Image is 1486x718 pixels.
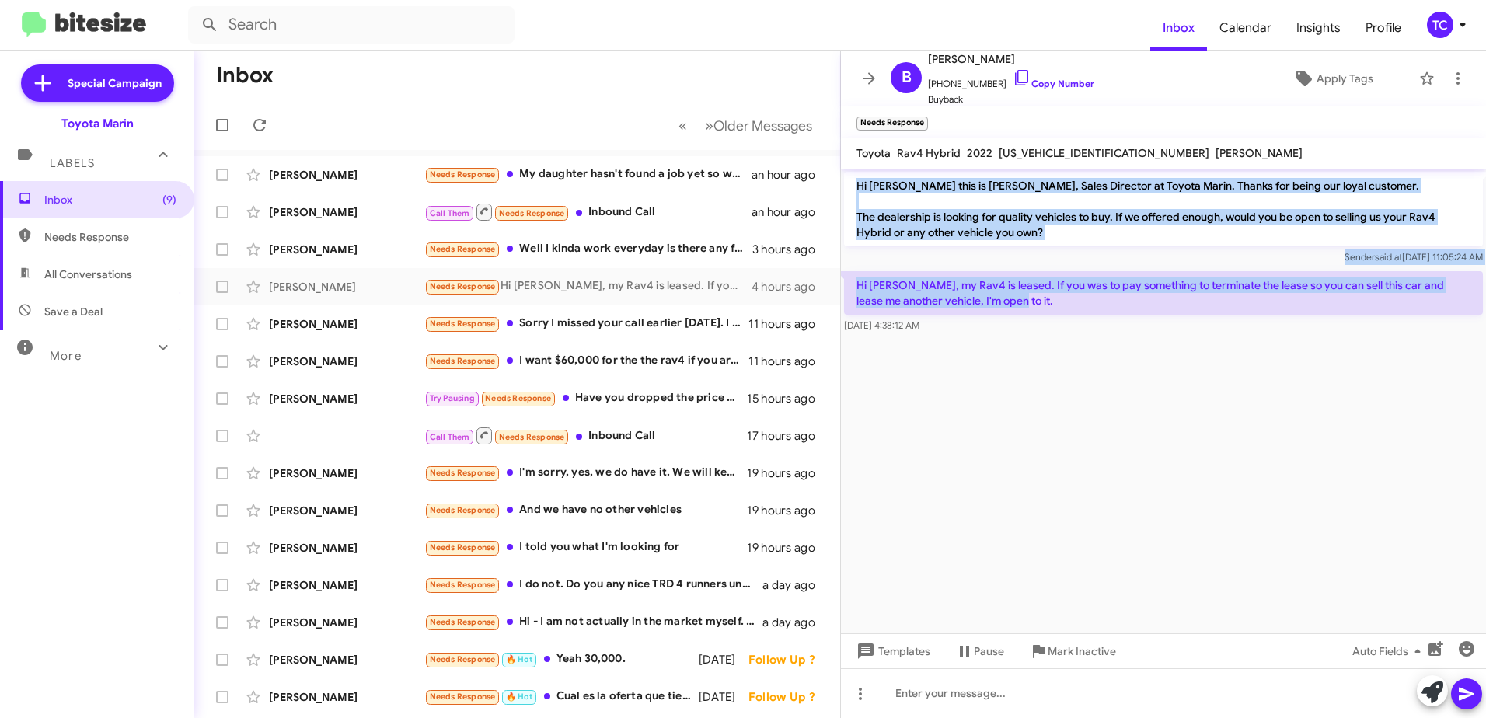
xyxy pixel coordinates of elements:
[430,393,475,403] span: Try Pausing
[424,613,762,631] div: Hi - I am not actually in the market myself. I was facilitating connection to [PERSON_NAME] for m...
[705,116,713,135] span: »
[696,110,821,141] button: Next
[424,240,752,258] div: Well I kinda work everyday is there any finance online ?
[1017,637,1128,665] button: Mark Inactive
[269,167,424,183] div: [PERSON_NAME]
[424,501,747,519] div: And we have no other vehicles
[856,146,891,160] span: Toyota
[748,354,828,369] div: 11 hours ago
[762,577,828,593] div: a day ago
[216,63,274,88] h1: Inbox
[269,540,424,556] div: [PERSON_NAME]
[430,617,496,627] span: Needs Response
[424,650,699,668] div: Yeah 30,000.
[424,315,748,333] div: Sorry I missed your call earlier [DATE]. I was in meetings. The lowest I would be willing to sell...
[699,689,748,705] div: [DATE]
[747,503,828,518] div: 19 hours ago
[1048,637,1116,665] span: Mark Inactive
[269,242,424,257] div: [PERSON_NAME]
[748,316,828,332] div: 11 hours ago
[424,538,747,556] div: I told you what I'm looking for
[430,505,496,515] span: Needs Response
[1254,64,1411,92] button: Apply Tags
[752,242,828,257] div: 3 hours ago
[430,208,470,218] span: Call Them
[974,637,1004,665] span: Pause
[430,580,496,590] span: Needs Response
[44,267,132,282] span: All Conversations
[50,156,95,170] span: Labels
[430,468,496,478] span: Needs Response
[485,393,551,403] span: Needs Response
[430,244,496,254] span: Needs Response
[1284,5,1353,51] a: Insights
[1375,251,1402,263] span: said at
[699,652,748,667] div: [DATE]
[1345,251,1483,263] span: Sender [DATE] 11:05:24 AM
[430,356,496,366] span: Needs Response
[748,652,828,667] div: Follow Up ?
[1414,12,1469,38] button: TC
[844,271,1483,315] p: Hi [PERSON_NAME], my Rav4 is leased. If you was to pay something to terminate the lease so you ca...
[748,689,828,705] div: Follow Up ?
[269,689,424,705] div: [PERSON_NAME]
[713,117,812,134] span: Older Messages
[506,692,532,702] span: 🔥 Hot
[269,615,424,630] div: [PERSON_NAME]
[44,229,176,245] span: Needs Response
[1340,637,1439,665] button: Auto Fields
[1352,637,1427,665] span: Auto Fields
[1207,5,1284,51] a: Calendar
[853,637,930,665] span: Templates
[747,465,828,481] div: 19 hours ago
[430,654,496,664] span: Needs Response
[68,75,162,91] span: Special Campaign
[44,192,176,207] span: Inbox
[424,277,752,295] div: Hi [PERSON_NAME], my Rav4 is leased. If you was to pay something to terminate the lease so you ca...
[269,279,424,295] div: [PERSON_NAME]
[269,316,424,332] div: [PERSON_NAME]
[670,110,821,141] nav: Page navigation example
[424,464,747,482] div: I'm sorry, yes, we do have it. We will keep it until we buy a 2026 plug-in hybrid. I am also look...
[943,637,1017,665] button: Pause
[747,428,828,444] div: 17 hours ago
[999,146,1209,160] span: [US_VEHICLE_IDENTIFICATION_NUMBER]
[499,208,565,218] span: Needs Response
[1317,64,1373,92] span: Apply Tags
[430,432,470,442] span: Call Them
[747,540,828,556] div: 19 hours ago
[424,389,747,407] div: Have you dropped the price any? I'll be back in CA on the 17th
[1427,12,1453,38] div: TC
[1353,5,1414,51] a: Profile
[269,391,424,406] div: [PERSON_NAME]
[50,349,82,363] span: More
[430,542,496,552] span: Needs Response
[902,65,912,90] span: B
[424,426,747,445] div: Inbound Call
[506,654,532,664] span: 🔥 Hot
[162,192,176,207] span: (9)
[928,92,1094,107] span: Buyback
[269,354,424,369] div: [PERSON_NAME]
[21,64,174,102] a: Special Campaign
[424,166,752,183] div: My daughter hasn't found a job yet so we gotta wait till she finds a job and then she can sell he...
[269,577,424,593] div: [PERSON_NAME]
[752,279,828,295] div: 4 hours ago
[841,637,943,665] button: Templates
[430,281,496,291] span: Needs Response
[678,116,687,135] span: «
[269,465,424,481] div: [PERSON_NAME]
[844,319,919,331] span: [DATE] 4:38:12 AM
[752,204,828,220] div: an hour ago
[61,116,134,131] div: Toyota Marin
[499,432,565,442] span: Needs Response
[424,352,748,370] div: I want $60,000 for the the rav4 if you are interested
[1150,5,1207,51] span: Inbox
[269,503,424,518] div: [PERSON_NAME]
[424,202,752,221] div: Inbound Call
[967,146,992,160] span: 2022
[669,110,696,141] button: Previous
[424,688,699,706] div: Cual es la oferta que tiene para mi ?
[752,167,828,183] div: an hour ago
[188,6,515,44] input: Search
